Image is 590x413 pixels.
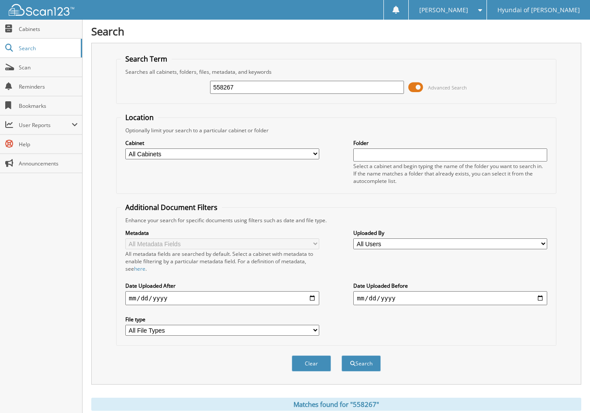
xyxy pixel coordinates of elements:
[497,7,580,13] span: Hyundai of [PERSON_NAME]
[125,229,319,237] label: Metadata
[292,355,331,372] button: Clear
[134,265,145,272] a: here
[121,54,172,64] legend: Search Term
[121,203,222,212] legend: Additional Document Filters
[419,7,468,13] span: [PERSON_NAME]
[19,102,78,110] span: Bookmarks
[125,250,319,272] div: All metadata fields are searched by default. Select a cabinet with metadata to enable filtering b...
[353,282,547,289] label: Date Uploaded Before
[121,68,552,76] div: Searches all cabinets, folders, files, metadata, and keywords
[125,291,319,305] input: start
[125,282,319,289] label: Date Uploaded After
[19,64,78,71] span: Scan
[125,316,319,323] label: File type
[19,121,72,129] span: User Reports
[91,398,581,411] div: Matches found for "558267"
[428,84,467,91] span: Advanced Search
[121,217,552,224] div: Enhance your search for specific documents using filters such as date and file type.
[125,139,319,147] label: Cabinet
[19,45,76,52] span: Search
[19,141,78,148] span: Help
[91,24,581,38] h1: Search
[19,83,78,90] span: Reminders
[353,139,547,147] label: Folder
[121,113,158,122] legend: Location
[353,162,547,185] div: Select a cabinet and begin typing the name of the folder you want to search in. If the name match...
[19,160,78,167] span: Announcements
[121,127,552,134] div: Optionally limit your search to a particular cabinet or folder
[353,291,547,305] input: end
[19,25,78,33] span: Cabinets
[353,229,547,237] label: Uploaded By
[9,4,74,16] img: scan123-logo-white.svg
[342,355,381,372] button: Search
